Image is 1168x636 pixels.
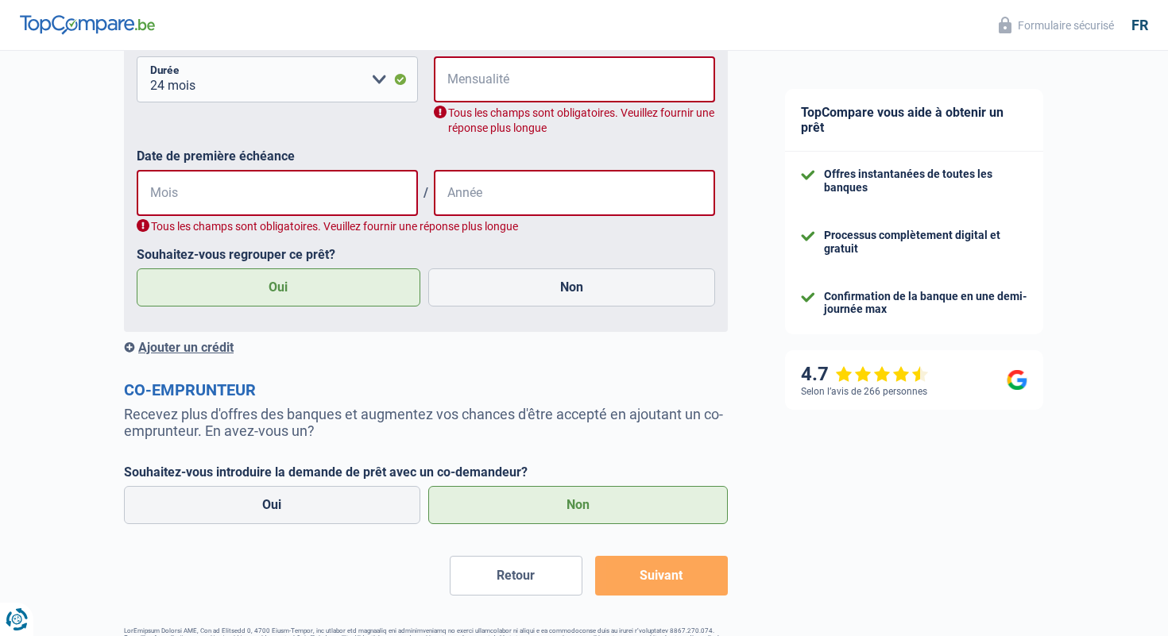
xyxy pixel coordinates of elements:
[824,168,1027,195] div: Offres instantanées de toutes les banques
[428,268,716,306] label: Non
[137,247,715,262] label: Souhaitez-vous regrouper ce prêt?
[124,380,728,399] h2: Co-emprunteur
[418,185,434,200] span: /
[137,148,715,164] label: Date de première échéance
[434,106,715,136] div: Tous les champs sont obligatoires. Veuillez fournir une réponse plus longue
[1131,17,1148,34] div: fr
[801,363,929,386] div: 4.7
[595,556,728,596] button: Suivant
[137,170,418,216] input: MM
[824,290,1027,317] div: Confirmation de la banque en une demi-journée max
[434,56,454,102] span: €
[824,229,1027,256] div: Processus complètement digital et gratuit
[124,464,728,480] label: Souhaitez-vous introduire la demande de prêt avec un co-demandeur?
[124,406,728,439] p: Recevez plus d'offres des banques et augmentez vos chances d'être accepté en ajoutant un co-empru...
[428,486,729,524] label: Non
[124,340,728,355] div: Ajouter un crédit
[450,556,582,596] button: Retour
[137,268,420,306] label: Oui
[785,89,1043,152] div: TopCompare vous aide à obtenir un prêt
[20,15,155,34] img: TopCompare Logo
[137,219,715,234] div: Tous les champs sont obligatoires. Veuillez fournir une réponse plus longue
[989,12,1124,38] button: Formulaire sécurisé
[434,170,715,216] input: AAAA
[801,386,927,397] div: Selon l’avis de 266 personnes
[124,486,420,524] label: Oui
